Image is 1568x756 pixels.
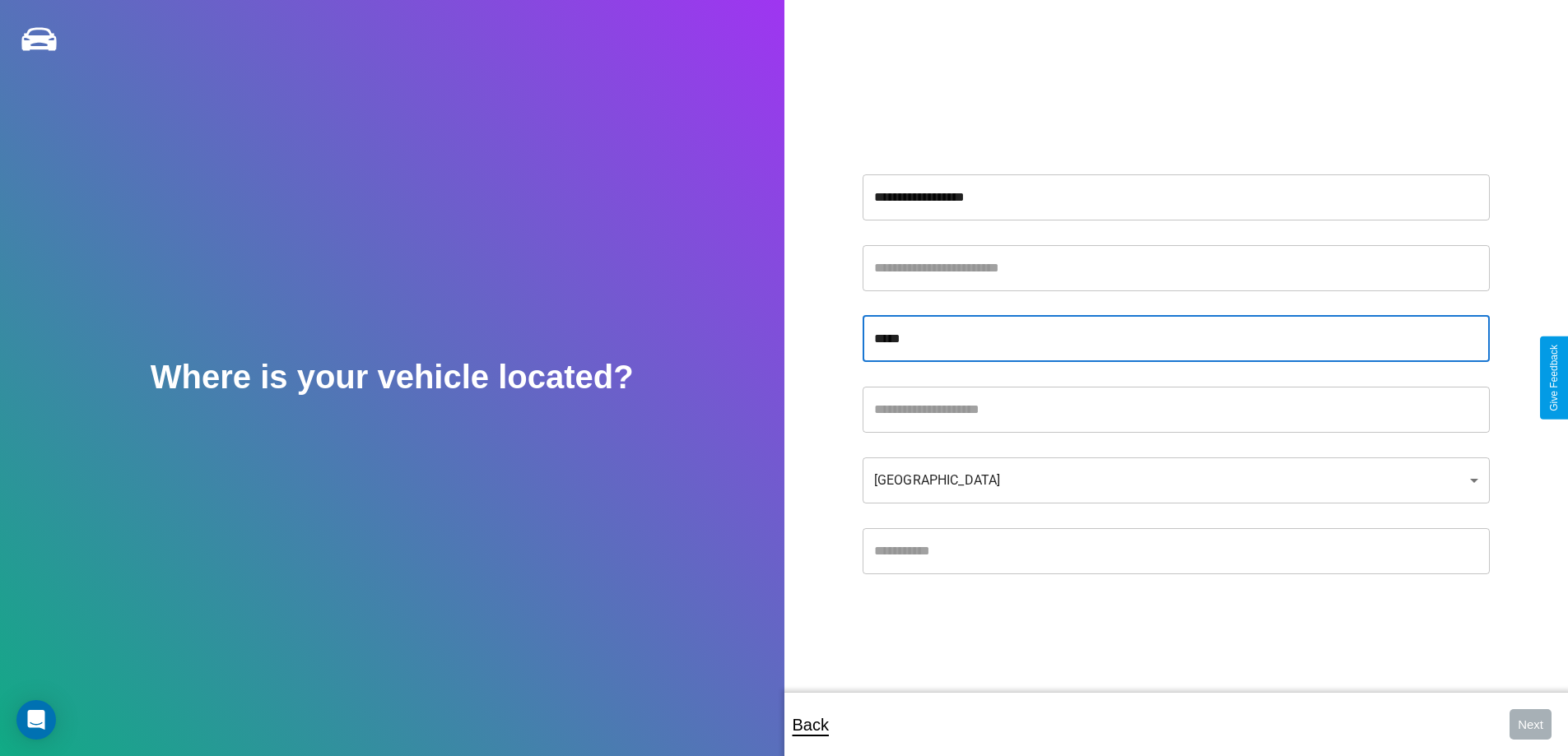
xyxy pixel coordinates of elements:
div: [GEOGRAPHIC_DATA] [863,457,1490,503]
div: Open Intercom Messenger [16,700,56,740]
button: Next [1510,709,1552,740]
div: Give Feedback [1548,345,1560,411]
p: Back [793,710,829,740]
h2: Where is your vehicle located? [151,359,634,396]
